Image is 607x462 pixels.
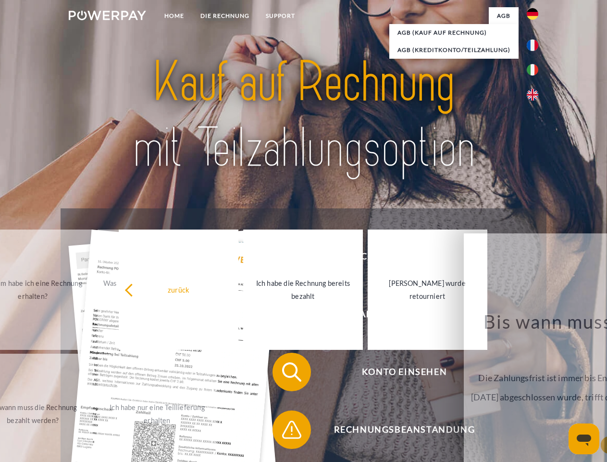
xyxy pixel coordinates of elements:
[489,7,519,25] a: agb
[98,230,217,350] a: Was habe ich noch offen, ist meine Zahlung eingegangen?
[527,89,538,101] img: en
[249,277,357,303] div: Ich habe die Rechnung bereits bezahlt
[280,418,304,442] img: qb_warning.svg
[389,41,519,59] a: AGB (Kreditkonto/Teilzahlung)
[124,283,233,296] div: zurück
[527,64,538,76] img: it
[527,39,538,51] img: fr
[286,411,522,449] span: Rechnungsbeanstandung
[192,7,258,25] a: DIE RECHNUNG
[69,11,146,20] img: logo-powerpay-white.svg
[156,7,192,25] a: Home
[273,353,522,391] button: Konto einsehen
[103,401,211,427] div: Ich habe nur eine Teillieferung erhalten
[286,353,522,391] span: Konto einsehen
[273,411,522,449] button: Rechnungsbeanstandung
[103,277,211,303] div: Was habe ich noch offen, ist meine Zahlung eingegangen?
[280,360,304,384] img: qb_search.svg
[527,8,538,20] img: de
[373,277,482,303] div: [PERSON_NAME] wurde retourniert
[92,46,515,184] img: title-powerpay_de.svg
[389,24,519,41] a: AGB (Kauf auf Rechnung)
[569,423,599,454] iframe: Schaltfläche zum Öffnen des Messaging-Fensters
[258,7,303,25] a: SUPPORT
